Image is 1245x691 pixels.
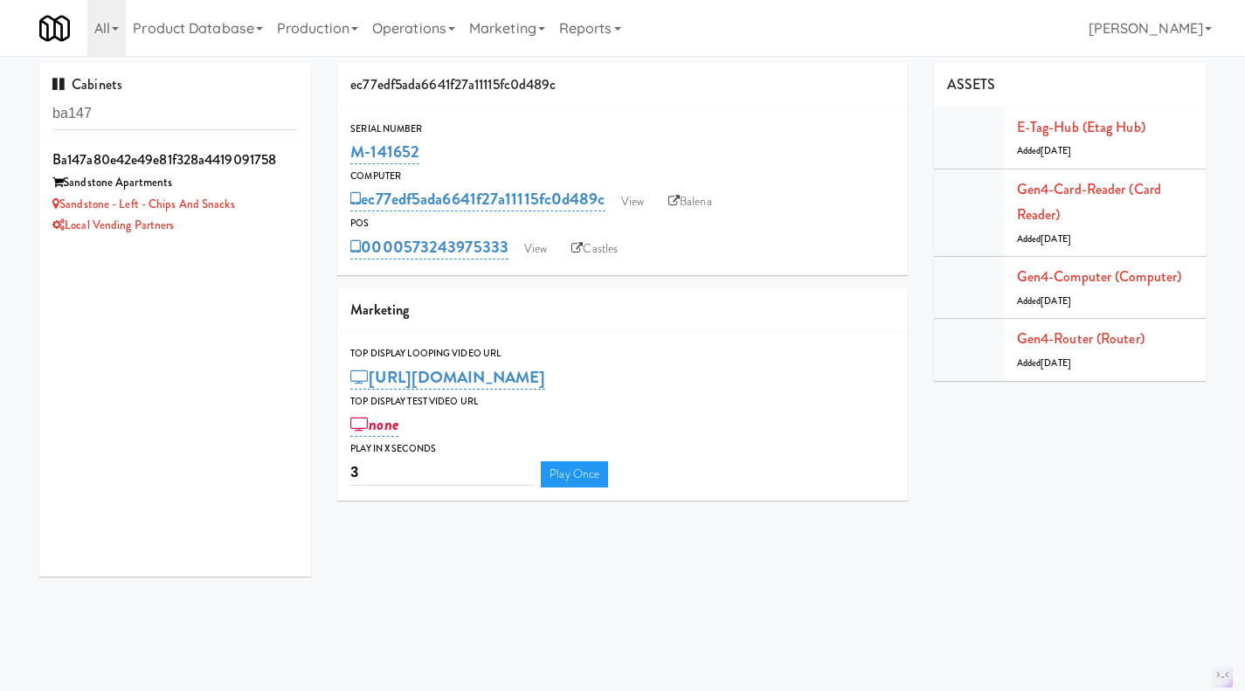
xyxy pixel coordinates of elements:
[612,189,653,215] a: View
[1017,356,1071,370] span: Added
[350,121,895,138] div: Serial Number
[39,13,70,44] img: Micromart
[563,236,626,262] a: Castles
[52,217,174,233] a: Local Vending Partners
[1017,179,1161,225] a: Gen4-card-reader (Card Reader)
[947,74,996,94] span: ASSETS
[541,461,608,487] a: Play Once
[350,187,605,211] a: ec77edf5ada6641f27a11115fc0d489c
[1017,117,1145,137] a: E-tag-hub (Etag Hub)
[350,345,895,363] div: Top Display Looping Video Url
[337,63,908,107] div: ec77edf5ada6641f27a11115fc0d489c
[660,189,721,215] a: Balena
[1041,356,1071,370] span: [DATE]
[1041,294,1071,307] span: [DATE]
[1017,294,1071,307] span: Added
[350,168,895,185] div: Computer
[52,196,235,212] a: Sandstone - Left - Chips and Snacks
[350,440,895,458] div: Play in X seconds
[350,215,895,232] div: POS
[52,98,298,130] input: Search cabinets
[1041,144,1071,157] span: [DATE]
[515,236,556,262] a: View
[1017,144,1071,157] span: Added
[350,300,409,320] span: Marketing
[52,172,298,194] div: Sandstone Apartments
[350,140,419,164] a: M-141652
[350,235,508,259] a: 0000573243975333
[1017,328,1145,349] a: Gen4-router (Router)
[350,412,398,437] a: none
[39,140,311,244] li: ba147a80e42e49e81f328a4419091758Sandstone Apartments Sandstone - Left - Chips and SnacksLocal Ven...
[1017,232,1071,245] span: Added
[52,74,122,94] span: Cabinets
[350,365,545,390] a: [URL][DOMAIN_NAME]
[350,393,895,411] div: Top Display Test Video Url
[52,147,298,173] div: ba147a80e42e49e81f328a4419091758
[1017,266,1181,287] a: Gen4-computer (Computer)
[1041,232,1071,245] span: [DATE]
